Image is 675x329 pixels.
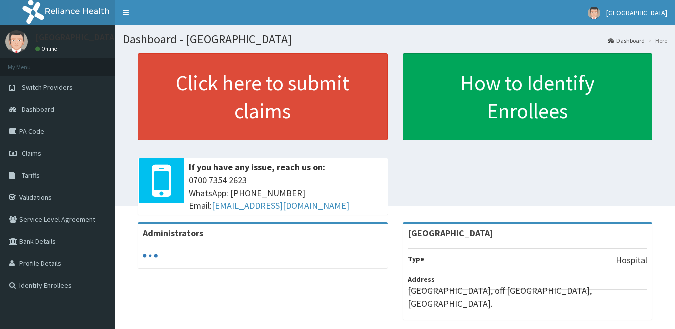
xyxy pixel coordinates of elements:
[408,284,648,310] p: [GEOGRAPHIC_DATA], off [GEOGRAPHIC_DATA], [GEOGRAPHIC_DATA].
[616,254,647,267] p: Hospital
[5,30,28,53] img: User Image
[646,36,667,45] li: Here
[143,248,158,263] svg: audio-loading
[143,227,203,239] b: Administrators
[22,171,40,180] span: Tariffs
[212,200,349,211] a: [EMAIL_ADDRESS][DOMAIN_NAME]
[138,53,388,140] a: Click here to submit claims
[22,83,73,92] span: Switch Providers
[35,45,59,52] a: Online
[606,8,667,17] span: [GEOGRAPHIC_DATA]
[608,36,645,45] a: Dashboard
[408,227,493,239] strong: [GEOGRAPHIC_DATA]
[588,7,600,19] img: User Image
[35,33,118,42] p: [GEOGRAPHIC_DATA]
[403,53,653,140] a: How to Identify Enrollees
[123,33,667,46] h1: Dashboard - [GEOGRAPHIC_DATA]
[22,105,54,114] span: Dashboard
[189,161,325,173] b: If you have any issue, reach us on:
[408,254,424,263] b: Type
[22,149,41,158] span: Claims
[189,174,383,212] span: 0700 7354 2623 WhatsApp: [PHONE_NUMBER] Email:
[408,275,435,284] b: Address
